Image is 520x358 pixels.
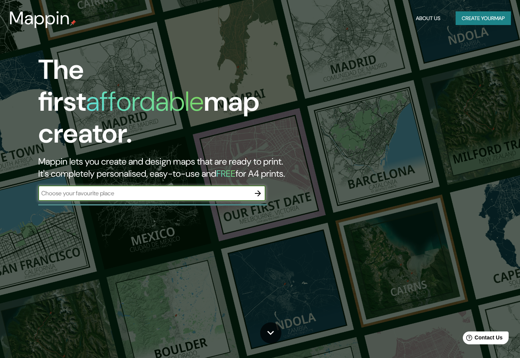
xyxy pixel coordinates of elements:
[456,11,511,25] button: Create yourmap
[216,168,236,179] h5: FREE
[9,8,70,29] h3: Mappin
[453,328,512,350] iframe: Help widget launcher
[413,11,443,25] button: About Us
[38,155,298,180] h2: Mappin lets you create and design maps that are ready to print. It's completely personalised, eas...
[38,189,250,198] input: Choose your favourite place
[38,54,298,155] h1: The first map creator.
[70,20,76,26] img: mappin-pin
[86,84,204,119] h1: affordable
